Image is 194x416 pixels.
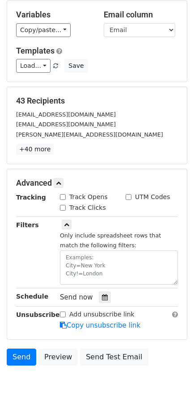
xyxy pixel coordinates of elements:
h5: Advanced [16,178,178,188]
h5: Variables [16,10,90,20]
a: Load... [16,59,51,73]
strong: Unsubscribe [16,311,60,318]
strong: Schedule [16,293,48,300]
a: Copy/paste... [16,23,71,37]
a: +40 more [16,144,54,155]
small: [EMAIL_ADDRESS][DOMAIN_NAME] [16,111,116,118]
a: Templates [16,46,55,55]
span: Send now [60,293,93,301]
small: [EMAIL_ADDRESS][DOMAIN_NAME] [16,121,116,128]
h5: 43 Recipients [16,96,178,106]
a: Send [7,349,36,366]
a: Send Test Email [80,349,148,366]
a: Copy unsubscribe link [60,321,140,329]
strong: Filters [16,221,39,229]
a: Preview [38,349,78,366]
iframe: Chat Widget [149,373,194,416]
label: Track Opens [69,192,108,202]
label: Track Clicks [69,203,106,212]
label: UTM Codes [135,192,170,202]
label: Add unsubscribe link [69,310,135,319]
small: [PERSON_NAME][EMAIL_ADDRESS][DOMAIN_NAME] [16,131,163,138]
strong: Tracking [16,194,46,201]
button: Save [64,59,88,73]
h5: Email column [104,10,178,20]
small: Only include spreadsheet rows that match the following filters: [60,232,161,249]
